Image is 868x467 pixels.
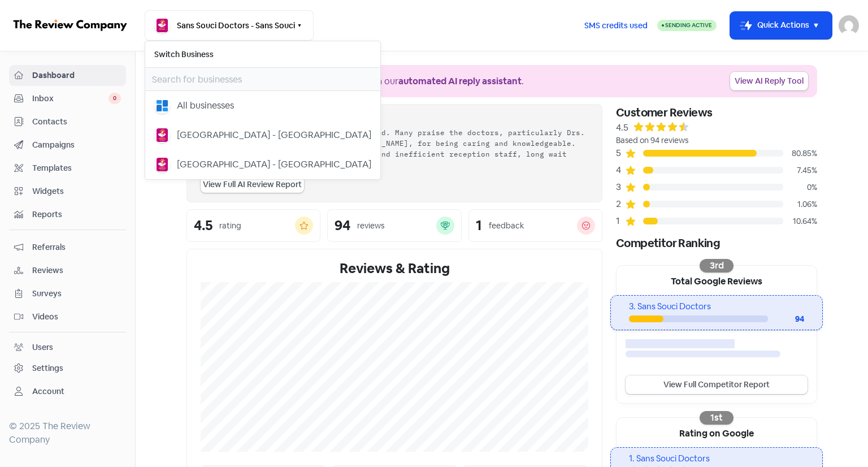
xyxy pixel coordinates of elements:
[398,75,522,87] b: automated AI reply assistant
[108,93,121,104] span: 0
[145,68,380,90] input: Search for businesses
[9,337,126,358] a: Users
[768,313,804,325] div: 94
[665,21,712,29] span: Sending Active
[335,219,350,232] div: 94
[839,15,859,36] img: User
[9,237,126,258] a: Referrals
[201,127,588,170] div: Reviews for this medical center are mixed. Many praise the doctors, particularly Drs. [PERSON_NAM...
[177,99,234,113] div: All businesses
[145,10,314,41] button: Sans Souci Doctors - Sans Souci
[145,41,380,67] h6: Switch Business
[616,214,625,228] div: 1
[9,135,126,155] a: Campaigns
[9,158,126,179] a: Templates
[32,386,64,397] div: Account
[616,146,625,160] div: 5
[32,70,121,81] span: Dashboard
[616,235,817,252] div: Competitor Ranking
[616,163,625,177] div: 4
[357,220,384,232] div: reviews
[32,288,121,300] span: Surveys
[9,204,126,225] a: Reports
[783,165,817,176] div: 7.45%
[783,148,817,159] div: 80.85%
[186,209,320,242] a: 4.5rating
[201,258,588,279] div: Reviews & Rating
[32,209,121,220] span: Reports
[9,181,126,202] a: Widgets
[194,219,212,232] div: 4.5
[9,420,126,447] div: © 2025 The Review Company
[730,72,808,90] a: View AI Reply Tool
[145,91,380,120] button: All businesses
[617,418,817,447] div: Rating on Google
[201,176,304,193] a: View Full AI Review Report
[9,306,126,327] a: Videos
[9,111,126,132] a: Contacts
[327,209,461,242] a: 94reviews
[489,220,524,232] div: feedback
[219,220,241,232] div: rating
[9,88,126,109] a: Inbox 0
[700,411,734,425] div: 1st
[32,341,53,353] div: Users
[32,265,121,276] span: Reviews
[783,181,817,193] div: 0%
[145,120,380,150] button: [GEOGRAPHIC_DATA] - [GEOGRAPHIC_DATA]
[145,150,380,179] button: [GEOGRAPHIC_DATA] - [GEOGRAPHIC_DATA]
[9,381,126,402] a: Account
[32,93,108,105] span: Inbox
[616,135,817,146] div: Based on 94 reviews
[617,266,817,295] div: Total Google Reviews
[700,259,734,273] div: 3rd
[629,452,804,465] div: 1. Sans Souci Doctors
[32,162,121,174] span: Templates
[584,20,648,32] span: SMS credits used
[32,116,121,128] span: Contacts
[9,358,126,379] a: Settings
[32,139,121,151] span: Campaigns
[32,185,121,197] span: Widgets
[626,375,808,394] a: View Full Competitor Report
[32,362,63,374] div: Settings
[629,300,804,313] div: 3. Sans Souci Doctors
[575,19,657,31] a: SMS credits used
[177,128,371,142] div: [GEOGRAPHIC_DATA] - [GEOGRAPHIC_DATA]
[783,215,817,227] div: 10.64%
[657,19,717,32] a: Sending Active
[9,65,126,86] a: Dashboard
[616,121,628,135] div: 4.5
[616,104,817,121] div: Customer Reviews
[783,198,817,210] div: 1.06%
[616,197,625,211] div: 2
[32,241,121,253] span: Referrals
[730,12,832,39] button: Quick Actions
[476,219,482,232] div: 1
[177,158,371,171] div: [GEOGRAPHIC_DATA] - [GEOGRAPHIC_DATA]
[9,260,126,281] a: Reviews
[616,180,625,194] div: 3
[9,283,126,304] a: Surveys
[468,209,602,242] a: 1feedback
[32,311,121,323] span: Videos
